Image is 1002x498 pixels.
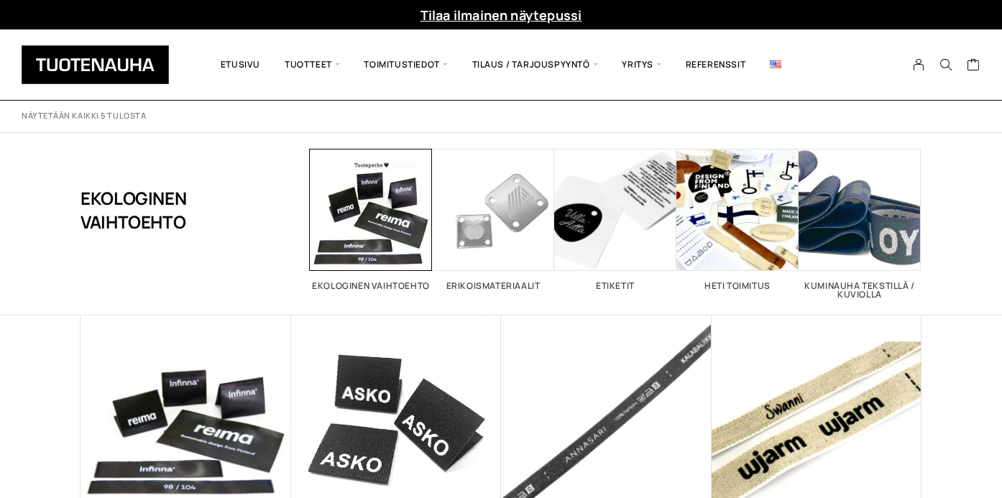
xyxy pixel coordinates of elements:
a: Visit product category Kuminauha tekstillä / kuviolla [799,149,921,299]
button: Search [932,58,960,71]
span: Tilaus / Tarjouspyyntö [460,40,610,89]
h2: Ekologinen vaihtoehto [310,282,432,290]
h2: Kuminauha tekstillä / kuviolla [799,282,921,299]
a: Visit product category Etiketit [554,149,676,290]
a: Referenssit [674,40,758,89]
h2: Erikoismateriaalit [432,282,554,290]
a: Visit product category Ekologinen vaihtoehto [310,149,432,290]
h2: Heti toimitus [676,282,799,290]
img: Tuotenauha Oy [22,45,169,84]
h1: Ekologinen vaihtoehto [81,149,238,271]
a: Etusivu [208,40,272,89]
a: Visit product category Erikoismateriaalit [432,149,554,290]
a: Cart [967,57,980,75]
span: Toimitustiedot [351,40,459,89]
span: Yritys [610,40,673,89]
h2: Etiketit [554,282,676,290]
img: English [770,60,781,68]
p: Näytetään kaikki 5 tulosta [22,111,146,121]
a: Tilaa ilmainen näytepussi [420,6,582,24]
span: Tuotteet [272,40,351,89]
a: My Account [905,58,933,71]
a: Visit product category Heti toimitus [676,149,799,290]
